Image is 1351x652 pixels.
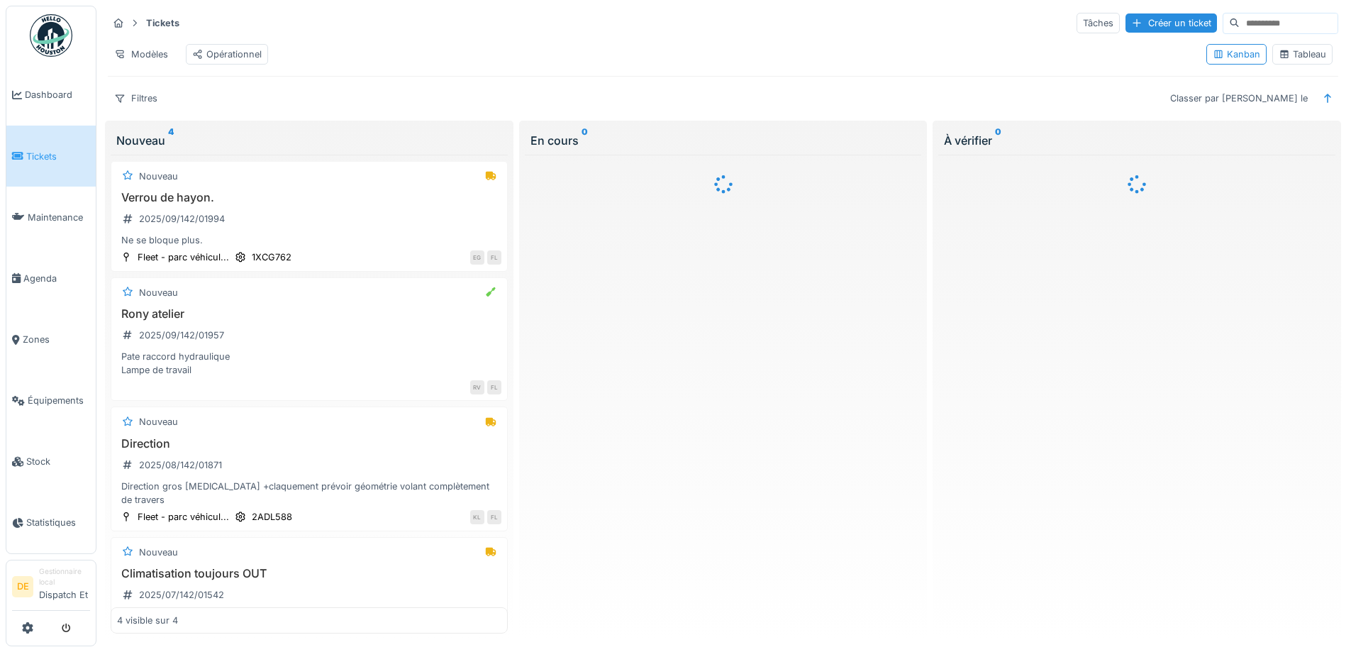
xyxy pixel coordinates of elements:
[6,248,96,309] a: Agenda
[28,394,90,407] span: Équipements
[6,492,96,553] a: Statistiques
[252,250,291,264] div: 1XCG762
[487,380,501,394] div: FL
[39,566,90,588] div: Gestionnaire local
[252,510,292,524] div: 2ADL588
[470,380,484,394] div: RV
[139,328,224,342] div: 2025/09/142/01957
[1125,13,1217,33] div: Créer un ticket
[117,307,501,321] h3: Rony atelier
[139,458,222,472] div: 2025/08/142/01871
[23,333,90,346] span: Zones
[6,370,96,431] a: Équipements
[139,588,224,602] div: 2025/07/142/01542
[139,170,178,183] div: Nouveau
[6,187,96,248] a: Maintenance
[139,212,225,226] div: 2025/09/142/01994
[487,510,501,524] div: FL
[138,250,229,264] div: Fleet - parc véhicul...
[117,567,501,580] h3: Climatisation toujours OUT
[944,132,1330,149] div: À vérifier
[108,44,174,65] div: Modèles
[1077,13,1120,33] div: Tâches
[192,48,262,61] div: Opérationnel
[117,613,178,626] div: 4 visible sur 4
[530,132,916,149] div: En cours
[1164,88,1314,109] div: Classer par [PERSON_NAME] le
[487,250,501,265] div: FL
[26,455,90,468] span: Stock
[1213,48,1260,61] div: Kanban
[12,576,33,597] li: DE
[168,132,174,149] sup: 4
[6,126,96,187] a: Tickets
[138,510,229,524] div: Fleet - parc véhicul...
[117,233,501,247] div: Ne se bloque plus.
[6,65,96,126] a: Dashboard
[470,250,484,265] div: EG
[6,431,96,492] a: Stock
[23,272,90,285] span: Agenda
[117,437,501,451] h3: Direction
[117,350,501,377] div: Pate raccord hydraulique Lampe de travail
[139,415,178,429] div: Nouveau
[12,566,90,611] a: DE Gestionnaire localDispatch Et
[139,286,178,299] div: Nouveau
[26,516,90,529] span: Statistiques
[108,88,164,109] div: Filtres
[30,14,72,57] img: Badge_color-CXgf-gQk.svg
[140,16,185,30] strong: Tickets
[25,88,90,101] span: Dashboard
[995,132,1001,149] sup: 0
[139,546,178,559] div: Nouveau
[26,150,90,163] span: Tickets
[117,191,501,204] h3: Verrou de hayon.
[6,309,96,370] a: Zones
[116,132,502,149] div: Nouveau
[117,480,501,507] div: Direction gros [MEDICAL_DATA] +claquement prévoir géométrie volant complètement de travers
[39,566,90,607] li: Dispatch Et
[470,510,484,524] div: KL
[1279,48,1326,61] div: Tableau
[582,132,588,149] sup: 0
[28,211,90,224] span: Maintenance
